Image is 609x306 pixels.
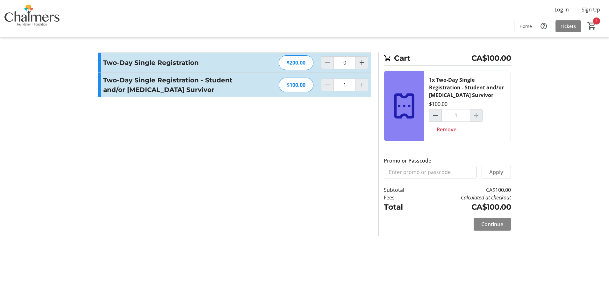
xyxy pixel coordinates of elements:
[384,166,476,178] input: Enter promo or passcode
[429,100,448,108] div: $100.00
[489,168,503,176] span: Apply
[519,23,532,30] span: Home
[549,4,574,15] button: Log In
[384,157,431,164] label: Promo or Passcode
[577,4,605,15] button: Sign Up
[471,52,511,64] span: CA$100.00
[356,57,368,69] button: Increment by one
[481,220,503,228] span: Continue
[279,55,313,70] div: $200.00
[586,20,598,31] button: Cart
[279,78,313,92] div: $100.00
[384,186,421,194] td: Subtotal
[321,79,333,91] button: Decrement by one
[4,3,61,34] img: Chalmers Foundation's Logo
[333,79,356,91] input: Two-Day Single Registration - Student and/or Cancer Survivor Quantity
[429,109,441,122] button: Decrement by one
[384,52,511,66] h2: Cart
[429,123,464,136] button: Remove
[441,109,470,122] input: Two-Day Single Registration - Student and/or Cancer Survivor Quantity
[421,201,511,213] td: CA$100.00
[103,58,242,67] h3: Two-Day Single Registration
[333,56,356,69] input: Two-Day Single Registration Quantity
[537,20,550,32] button: Help
[421,194,511,201] td: Calculated at checkout
[429,76,505,99] div: 1x Two-Day Single Registration - Student and/or [MEDICAL_DATA] Survivor
[582,6,600,13] span: Sign Up
[437,126,456,133] span: Remove
[555,6,569,13] span: Log In
[384,194,421,201] td: Fees
[482,166,511,178] button: Apply
[474,218,511,231] button: Continue
[103,75,242,94] h3: Two-Day Single Registration - Student and/or [MEDICAL_DATA] Survivor
[555,20,581,32] a: Tickets
[421,186,511,194] td: CA$100.00
[384,201,421,213] td: Total
[514,20,537,32] a: Home
[561,23,576,30] span: Tickets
